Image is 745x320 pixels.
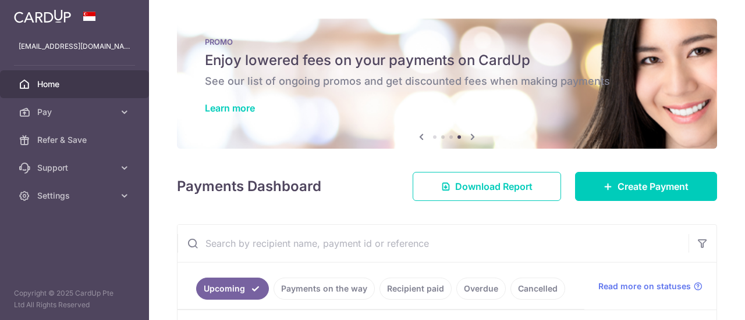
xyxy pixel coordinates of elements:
[205,37,689,46] p: PROMO
[413,172,561,201] a: Download Report
[37,134,114,146] span: Refer & Save
[14,9,71,23] img: CardUp
[670,285,733,314] iframe: Opens a widget where you can find more information
[598,281,691,292] span: Read more on statuses
[205,102,255,114] a: Learn more
[37,190,114,202] span: Settings
[177,176,321,197] h4: Payments Dashboard
[205,74,689,88] h6: See our list of ongoing promos and get discounted fees when making payments
[598,281,703,292] a: Read more on statuses
[196,278,269,300] a: Upcoming
[205,51,689,70] h5: Enjoy lowered fees on your payments on CardUp
[618,179,689,193] span: Create Payment
[177,19,717,149] img: Latest Promos banner
[19,41,130,52] p: [EMAIL_ADDRESS][DOMAIN_NAME]
[37,162,114,174] span: Support
[575,172,717,201] a: Create Payment
[178,225,689,262] input: Search by recipient name, payment id or reference
[37,106,114,118] span: Pay
[455,179,533,193] span: Download Report
[37,78,114,90] span: Home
